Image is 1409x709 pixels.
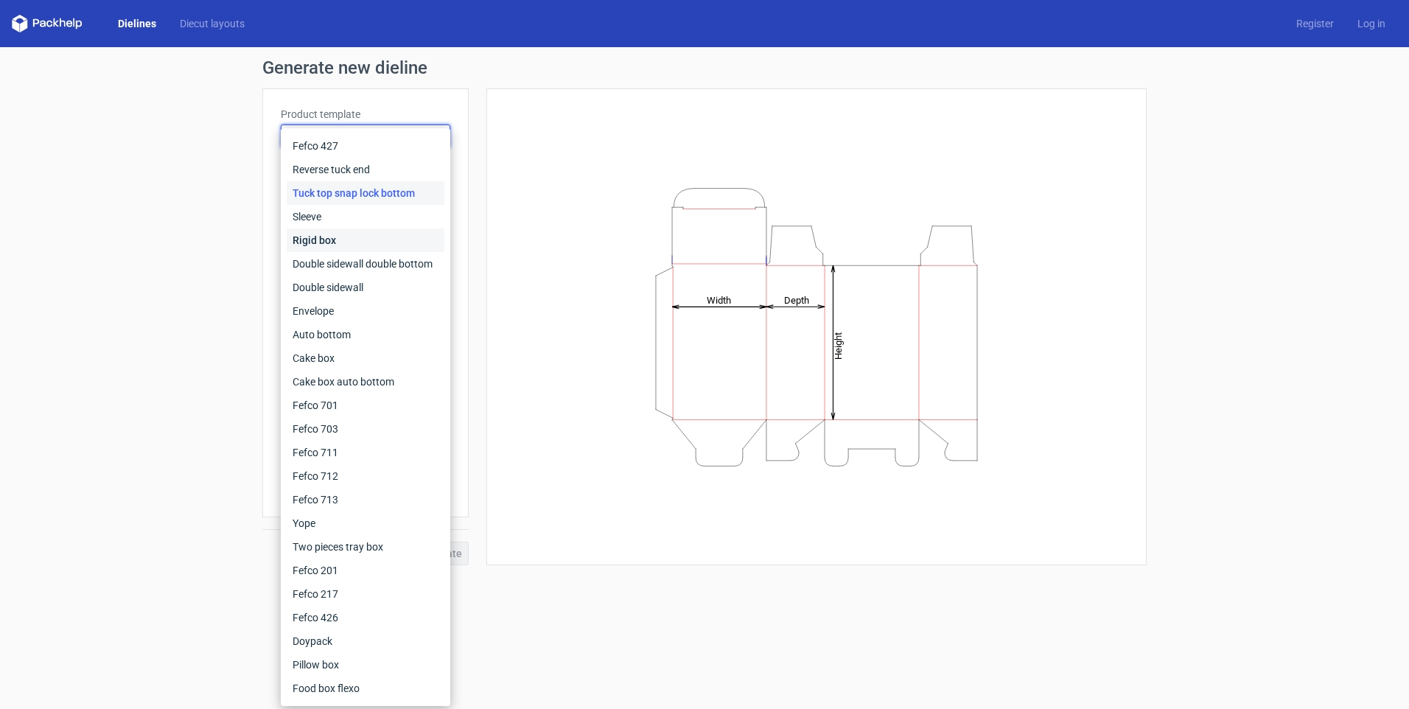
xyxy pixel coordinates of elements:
a: Log in [1346,16,1397,31]
div: Two pieces tray box [287,535,444,559]
a: Diecut layouts [168,16,256,31]
div: Envelope [287,299,444,323]
div: Cake box [287,346,444,370]
tspan: Width [707,294,731,305]
div: Cake box auto bottom [287,370,444,394]
div: Rigid box [287,228,444,252]
div: Doypack [287,629,444,653]
div: Fefco 711 [287,441,444,464]
div: Fefco 701 [287,394,444,417]
h1: Generate new dieline [262,59,1147,77]
div: Fefco 427 [287,134,444,158]
div: Food box flexo [287,677,444,700]
div: Yope [287,511,444,535]
tspan: Depth [784,294,809,305]
div: Fefco 713 [287,488,444,511]
div: Pillow box [287,653,444,677]
div: Auto bottom [287,323,444,346]
tspan: Height [833,332,844,359]
div: Double sidewall double bottom [287,252,444,276]
div: Fefco 703 [287,417,444,441]
a: Register [1284,16,1346,31]
div: Fefco 712 [287,464,444,488]
div: Double sidewall [287,276,444,299]
a: Dielines [106,16,168,31]
div: Reverse tuck end [287,158,444,181]
label: Product template [281,107,450,122]
div: Sleeve [287,205,444,228]
div: Fefco 217 [287,582,444,606]
div: Tuck top snap lock bottom [287,181,444,205]
div: Fefco 426 [287,606,444,629]
div: Fefco 201 [287,559,444,582]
